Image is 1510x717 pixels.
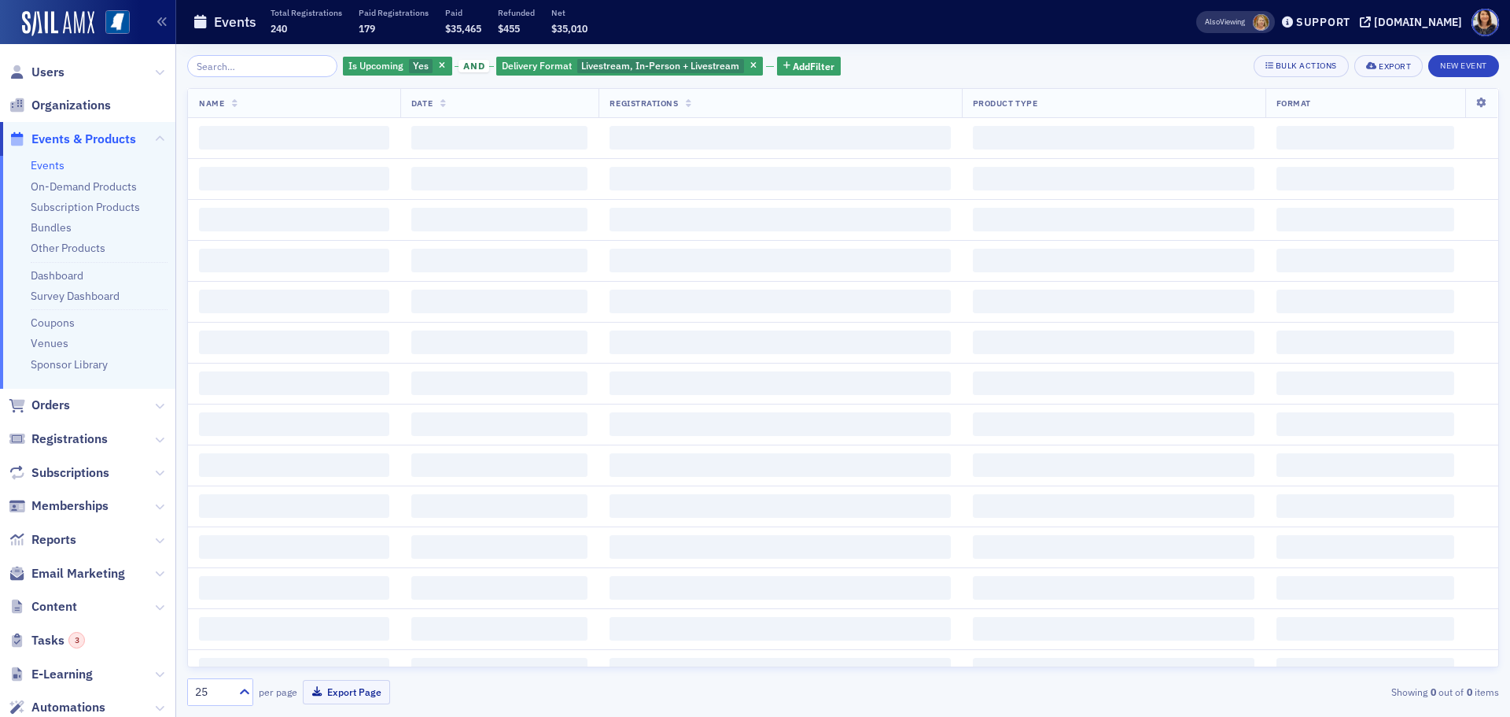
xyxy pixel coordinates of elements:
[973,494,1254,518] span: ‌
[1205,17,1220,27] div: Also
[498,22,520,35] span: $455
[31,598,77,615] span: Content
[610,249,950,272] span: ‌
[199,98,224,109] span: Name
[411,617,587,641] span: ‌
[9,131,136,148] a: Events & Products
[973,617,1254,641] span: ‌
[1205,17,1245,28] span: Viewing
[610,98,678,109] span: Registrations
[1276,331,1454,354] span: ‌
[31,220,72,235] a: Bundles
[973,290,1254,313] span: ‌
[1276,167,1454,190] span: ‌
[455,60,494,72] button: and
[9,397,70,414] a: Orders
[31,131,136,148] span: Events & Products
[411,331,587,354] span: ‌
[199,167,389,190] span: ‌
[411,98,433,109] span: Date
[31,397,70,414] span: Orders
[199,658,389,682] span: ‌
[411,535,587,559] span: ‌
[31,497,109,515] span: Memberships
[610,453,950,477] span: ‌
[973,167,1254,190] span: ‌
[199,126,389,150] span: ‌
[9,666,93,683] a: E-Learning
[31,699,105,716] span: Automations
[498,7,535,18] p: Refunded
[199,208,389,231] span: ‌
[1428,55,1499,77] button: New Event
[31,316,75,330] a: Coupons
[1276,208,1454,231] span: ‌
[214,13,256,31] h1: Events
[610,658,950,682] span: ‌
[9,598,77,615] a: Content
[259,685,297,699] label: per page
[359,22,375,35] span: 179
[973,658,1254,682] span: ‌
[199,331,389,354] span: ‌
[199,576,389,600] span: ‌
[187,55,337,77] input: Search…
[31,289,120,303] a: Survey Dashboard
[195,684,230,700] div: 25
[610,208,950,231] span: ‌
[610,412,950,436] span: ‌
[1471,9,1499,36] span: Profile
[1464,685,1475,699] strong: 0
[973,98,1037,109] span: Product Type
[411,167,587,190] span: ‌
[9,97,111,114] a: Organizations
[610,617,950,641] span: ‌
[31,336,68,350] a: Venues
[411,658,587,682] span: ‌
[581,59,739,72] span: Livestream, In-Person + Livestream
[411,290,587,313] span: ‌
[9,497,109,515] a: Memberships
[31,64,64,81] span: Users
[445,7,481,18] p: Paid
[9,699,105,716] a: Automations
[31,158,64,172] a: Events
[1296,15,1350,29] div: Support
[199,617,389,641] span: ‌
[610,535,950,559] span: ‌
[973,331,1254,354] span: ‌
[551,7,587,18] p: Net
[973,126,1254,150] span: ‌
[1354,55,1423,77] button: Export
[22,11,94,36] img: SailAMX
[1360,17,1468,28] button: [DOMAIN_NAME]
[411,412,587,436] span: ‌
[31,179,137,194] a: On-Demand Products
[1428,57,1499,72] a: New Event
[1276,658,1454,682] span: ‌
[31,632,85,649] span: Tasks
[1276,249,1454,272] span: ‌
[31,565,125,582] span: Email Marketing
[496,57,763,76] div: Livestream, In-Person + Livestream
[973,208,1254,231] span: ‌
[973,576,1254,600] span: ‌
[610,371,950,395] span: ‌
[31,464,109,482] span: Subscriptions
[31,200,140,214] a: Subscription Products
[1276,371,1454,395] span: ‌
[973,453,1254,477] span: ‌
[973,412,1254,436] span: ‌
[31,268,83,283] a: Dashboard
[1073,685,1499,699] div: Showing out of items
[445,22,481,35] span: $35,465
[411,494,587,518] span: ‌
[1276,617,1454,641] span: ‌
[411,453,587,477] span: ‌
[610,494,950,518] span: ‌
[1276,535,1454,559] span: ‌
[199,371,389,395] span: ‌
[777,57,842,76] button: AddFilter
[9,64,64,81] a: Users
